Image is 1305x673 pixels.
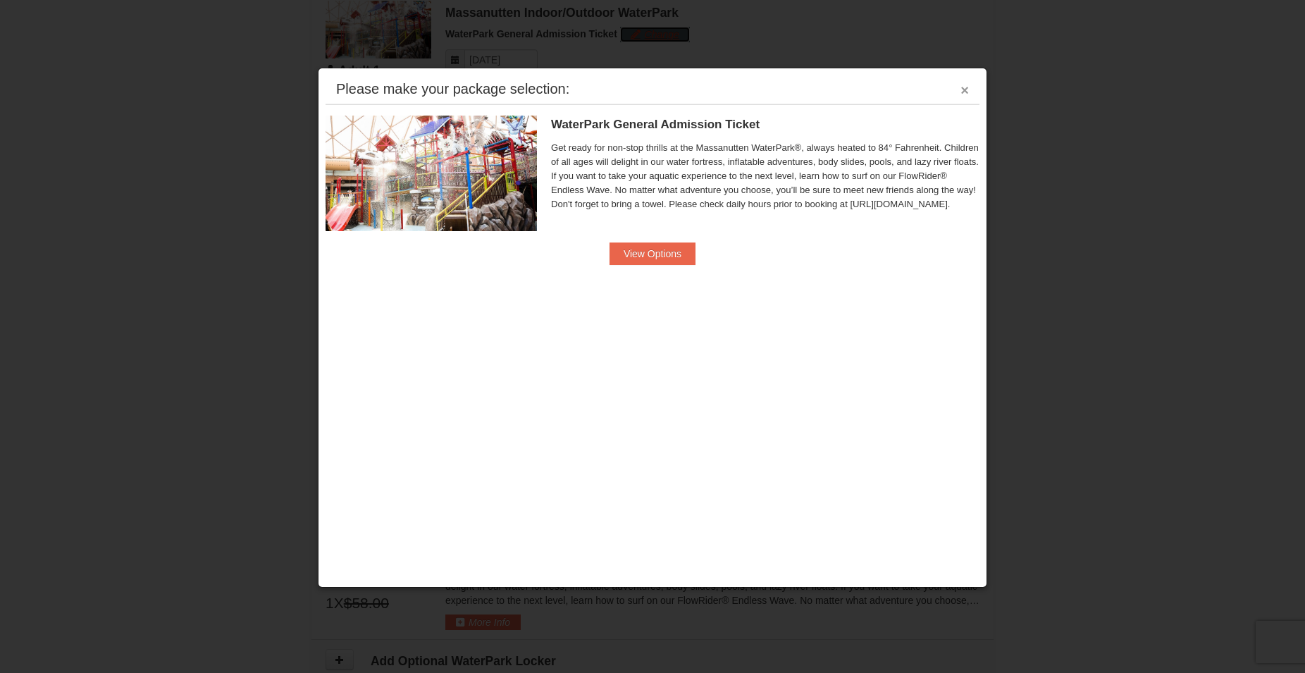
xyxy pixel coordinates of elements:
[551,118,979,132] h5: WaterPark General Admission Ticket
[326,116,537,231] img: 6619917-1403-22d2226d.jpg
[960,83,969,97] button: ×
[551,141,979,211] span: Get ready for non-stop thrills at the Massanutten WaterPark®, always heated to 84° Fahrenheit. Ch...
[610,242,695,265] button: View Options
[336,82,569,96] div: Please make your package selection:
